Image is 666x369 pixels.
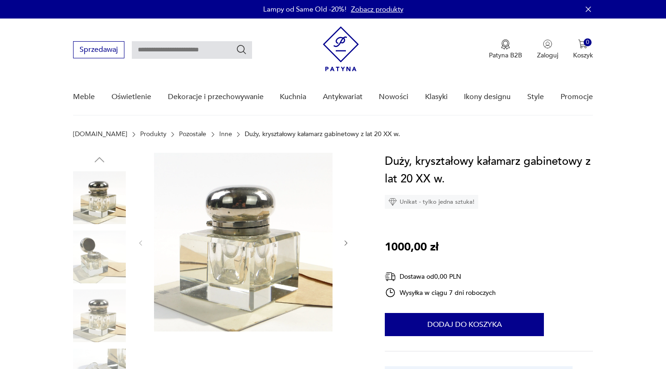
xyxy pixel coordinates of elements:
[425,79,448,115] a: Klasyki
[388,198,397,206] img: Ikona diamentu
[464,79,511,115] a: Ikony designu
[73,47,124,54] a: Sprzedawaj
[578,39,587,49] img: Ikona koszyka
[154,153,333,331] img: Zdjęcie produktu Duży, kryształowy kałamarz gabinetowy z lat 20 XX w.
[379,79,408,115] a: Nowości
[219,131,232,138] a: Inne
[489,51,522,60] p: Patyna B2B
[73,79,95,115] a: Meble
[543,39,552,49] img: Ikonka użytkownika
[489,39,522,60] a: Ikona medaluPatyna B2B
[385,313,544,336] button: Dodaj do koszyka
[236,44,247,55] button: Szukaj
[385,271,496,282] div: Dostawa od 0,00 PLN
[527,79,544,115] a: Style
[111,79,151,115] a: Oświetlenie
[584,38,592,46] div: 0
[561,79,593,115] a: Promocje
[573,51,593,60] p: Koszyk
[73,41,124,58] button: Sprzedawaj
[179,131,206,138] a: Pozostałe
[573,39,593,60] button: 0Koszyk
[537,51,558,60] p: Zaloguj
[140,131,166,138] a: Produkty
[73,131,127,138] a: [DOMAIN_NAME]
[537,39,558,60] button: Zaloguj
[351,5,403,14] a: Zobacz produkty
[323,79,363,115] a: Antykwariat
[73,289,126,342] img: Zdjęcie produktu Duży, kryształowy kałamarz gabinetowy z lat 20 XX w.
[385,195,478,209] div: Unikat - tylko jedna sztuka!
[501,39,510,50] img: Ikona medalu
[385,238,438,256] p: 1000,00 zł
[489,39,522,60] button: Patyna B2B
[263,5,346,14] p: Lampy od Same Old -20%!
[323,26,359,71] img: Patyna - sklep z meblami i dekoracjami vintage
[73,171,126,224] img: Zdjęcie produktu Duży, kryształowy kałamarz gabinetowy z lat 20 XX w.
[385,271,396,282] img: Ikona dostawy
[168,79,264,115] a: Dekoracje i przechowywanie
[385,287,496,298] div: Wysyłka w ciągu 7 dni roboczych
[245,131,400,138] p: Duży, kryształowy kałamarz gabinetowy z lat 20 XX w.
[385,153,592,188] h1: Duży, kryształowy kałamarz gabinetowy z lat 20 XX w.
[280,79,306,115] a: Kuchnia
[73,231,126,283] img: Zdjęcie produktu Duży, kryształowy kałamarz gabinetowy z lat 20 XX w.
